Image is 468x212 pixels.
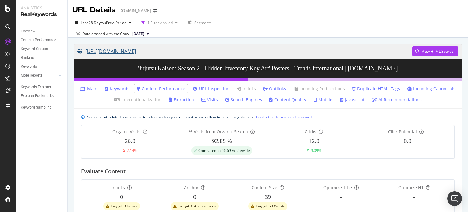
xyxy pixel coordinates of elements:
a: Keywords Explorer [21,84,63,90]
a: Visits [201,97,218,103]
span: Optimize Title [323,185,352,190]
span: 26.0 [125,137,135,145]
div: 7.14% [127,148,137,153]
div: Ranking [21,55,34,61]
div: Keywords [21,63,37,70]
div: Open Intercom Messenger [447,191,462,206]
span: Content Size [252,185,277,190]
div: More Reports [21,72,42,79]
div: URL Details [73,5,116,15]
span: Target: 53 Words [256,204,285,208]
a: Javascript [340,97,365,103]
span: - [340,193,342,200]
div: Data crossed with the Crawl [82,31,130,37]
a: Inlinks [237,86,256,92]
div: success label [191,146,252,155]
div: Content Performance [21,37,56,43]
div: Explorer Bookmarks [21,93,54,99]
a: More Reports [21,72,57,79]
span: 39 [265,193,271,200]
button: Last 28 DaysvsPrev. Period [73,18,134,27]
span: Last 28 Days [81,20,102,25]
a: Keyword Sampling [21,104,63,111]
a: [URL][DOMAIN_NAME] [77,44,412,59]
span: +0.0 [401,137,411,145]
a: Content Quality [269,97,306,103]
a: Internationalization [114,97,161,103]
div: warning label [171,202,219,210]
a: Ranking [21,55,63,61]
span: 2025 Aug. 20th [132,31,144,37]
span: Clicks [305,129,316,135]
span: Target: 0 Anchor Texts [178,204,216,208]
a: Keywords [105,86,129,92]
span: Click Potential [388,129,417,135]
div: Overview [21,28,35,34]
span: 92.85 % [212,137,232,145]
span: Organic Visits [112,129,140,135]
a: Content Performance dashboard. [256,114,313,120]
span: Anchor [184,185,199,190]
a: Outlinks [263,86,286,92]
span: Compared to 66.69 % sitewide [198,149,250,153]
span: Target: 0 Inlinks [111,204,137,208]
a: Keyword Groups [21,46,63,52]
span: 0 [120,193,123,200]
div: RealKeywords [21,11,62,18]
a: Duplicate HTML Tags [352,86,400,92]
span: 0 [193,193,196,200]
div: warning label [103,202,140,210]
a: Mobile [314,97,332,103]
h3: 'Jujutsu Kaisen: Season 2 - Hidden Inventory Key Art' Posters - Trends International | [DOMAIN_NAME] [74,59,462,78]
a: Main [80,86,97,92]
a: Incoming Canonicals [407,86,456,92]
button: Segments [185,18,214,27]
div: 9.09% [311,148,321,153]
button: 1 Filter Applied [139,18,180,27]
span: Optimize H1 [398,185,424,190]
a: AI Recommendations [372,97,422,103]
div: See content-related business metrics focused on your relevant scope with actionable insights in the [87,114,313,120]
a: Incoming Redirections [293,86,345,92]
a: Content Performance [137,86,185,92]
a: Content Performance [21,37,63,43]
a: Extraction [169,97,194,103]
button: View HTML Source [412,46,458,56]
a: Keywords [21,63,63,70]
span: - [413,193,415,200]
span: Segments [194,20,211,25]
div: info banner [81,114,455,120]
div: Analytics [21,5,62,11]
div: arrow-right-arrow-left [153,9,157,13]
a: Explorer Bookmarks [21,93,63,99]
span: 12.0 [309,137,319,145]
a: Overview [21,28,63,34]
div: Keywords Explorer [21,84,51,90]
span: % Visits from Organic Search [189,129,248,135]
a: URL Inspection [193,86,229,92]
span: Inlinks [112,185,125,190]
div: warning label [248,202,287,210]
div: [DOMAIN_NAME] [118,8,151,14]
span: vs Prev. Period [102,20,126,25]
button: [DATE] [130,30,151,38]
div: Keyword Sampling [21,104,52,111]
div: 1 Filter Applied [147,20,173,25]
div: Keyword Groups [21,46,48,52]
a: Search Engines [225,97,262,103]
h2: Evaluate Content [81,168,126,174]
div: View HTML Source [422,49,453,54]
